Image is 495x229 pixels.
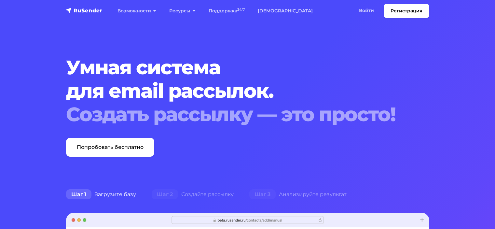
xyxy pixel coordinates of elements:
[66,189,91,200] span: Шаг 1
[251,4,319,18] a: [DEMOGRAPHIC_DATA]
[249,189,276,200] span: Шаг 3
[163,4,202,18] a: Ресурсы
[144,188,241,201] div: Создайте рассылку
[152,189,178,200] span: Шаг 2
[66,7,103,14] img: RuSender
[237,7,245,12] sup: 24/7
[111,4,163,18] a: Возможности
[66,138,154,157] a: Попробовать бесплатно
[202,4,251,18] a: Поддержка24/7
[241,188,354,201] div: Анализируйте результат
[352,4,380,17] a: Войти
[58,188,144,201] div: Загрузите базу
[384,4,429,18] a: Регистрация
[66,56,398,126] h1: Умная система для email рассылок.
[66,103,398,126] div: Создать рассылку — это просто!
